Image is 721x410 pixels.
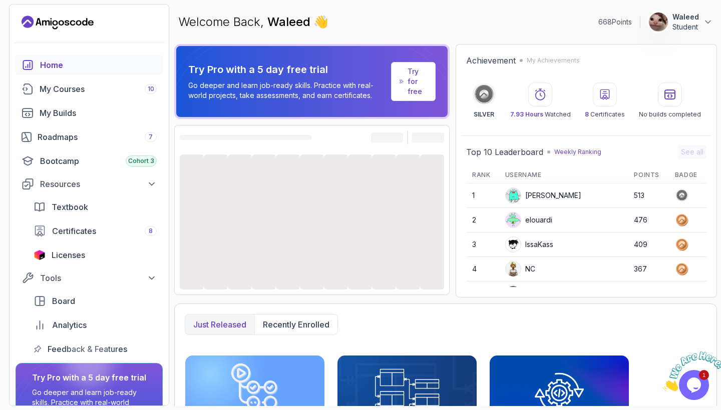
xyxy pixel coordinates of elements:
img: jetbrains icon [34,250,46,260]
div: Home [40,59,157,71]
a: builds [16,103,163,123]
div: Bootcamp [40,155,157,167]
p: Waleed [672,12,699,22]
div: IssaKass [505,236,553,252]
p: Just released [193,318,246,330]
span: Textbook [52,201,88,213]
td: 1 [466,183,499,208]
div: Roadmaps [38,131,157,143]
th: Username [499,167,628,183]
button: Just released [185,314,254,334]
span: Certificates [52,225,96,237]
td: 5 [466,281,499,306]
th: Points [628,167,668,183]
iframe: chat widget [659,347,721,395]
p: Go deeper and learn job-ready skills. Practice with real-world projects, take assessments, and ea... [188,80,387,100]
div: NC [505,261,535,277]
p: My Achievements [527,56,580,64]
p: 668 Points [598,17,632,27]
img: user profile image [506,286,521,301]
a: bootcamp [16,151,163,171]
button: user profile imageWaleedStudent [648,12,713,32]
span: 7.93 Hours [510,110,543,118]
span: Waleed [267,14,313,29]
img: user profile image [506,237,521,252]
span: Cohort 3 [128,157,154,165]
td: 2 [466,208,499,232]
span: 8 [585,110,589,118]
span: 7 [149,133,153,141]
button: See all [678,145,706,159]
a: courses [16,79,163,99]
span: Feedback & Features [48,343,127,355]
button: Resources [16,175,163,193]
a: licenses [28,245,163,265]
p: Try Pro with a 5 day free trial [188,62,387,76]
a: Try for free [408,66,427,96]
span: Analytics [52,319,87,331]
span: Licenses [52,249,85,261]
div: Resources [40,178,157,190]
div: elouardi [505,212,552,228]
th: Badge [669,167,706,183]
img: user profile image [506,261,521,276]
td: 476 [628,208,668,232]
div: [PERSON_NAME] [505,187,581,203]
p: SILVER [474,110,494,118]
p: No builds completed [639,110,701,118]
span: 10 [148,85,154,93]
a: textbook [28,197,163,217]
img: default monster avatar [506,188,521,203]
div: Tools [40,272,157,284]
td: 4 [466,257,499,281]
p: Recently enrolled [263,318,329,330]
div: Apply5489 [505,285,562,301]
td: 367 [628,257,668,281]
a: Landing page [22,14,94,30]
p: Weekly Ranking [554,148,601,156]
button: Recently enrolled [254,314,337,334]
img: user profile image [649,12,668,31]
a: analytics [28,315,163,335]
td: 409 [628,232,668,257]
img: default monster avatar [506,212,521,227]
a: home [16,55,163,75]
div: My Builds [40,107,157,119]
a: board [28,291,163,311]
p: Watched [510,110,571,118]
th: Rank [466,167,499,183]
h2: Top 10 Leaderboard [466,146,543,158]
td: 513 [628,183,668,208]
button: Tools [16,269,163,287]
p: Student [672,22,699,32]
span: 8 [149,227,153,235]
p: Welcome Back, [178,14,328,30]
img: Chat attention grabber [4,4,66,43]
a: roadmaps [16,127,163,147]
a: Try for free [391,62,436,101]
span: Board [52,295,75,307]
td: 348 [628,281,668,306]
td: 3 [466,232,499,257]
div: My Courses [40,83,157,95]
a: feedback [28,339,163,359]
p: Certificates [585,110,625,118]
a: certificates [28,221,163,241]
h2: Achievement [466,54,516,66]
span: 👋 [313,13,329,30]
